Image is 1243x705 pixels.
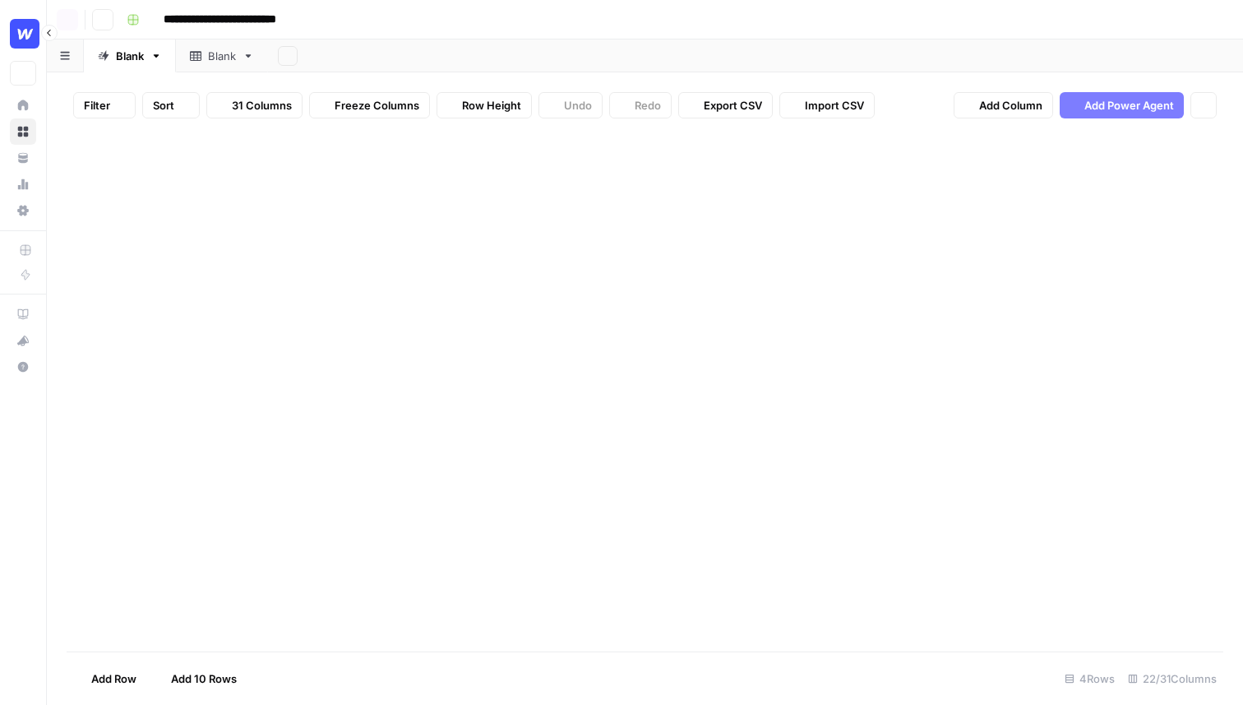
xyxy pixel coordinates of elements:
[10,118,36,145] a: Browse
[10,301,36,327] a: AirOps Academy
[309,92,430,118] button: Freeze Columns
[10,145,36,171] a: Your Data
[1058,666,1121,692] div: 4 Rows
[1121,666,1223,692] div: 22/31 Columns
[146,666,247,692] button: Add 10 Rows
[10,13,36,54] button: Workspace: Webflow
[1060,92,1184,118] button: Add Power Agent
[142,92,200,118] button: Sort
[609,92,672,118] button: Redo
[84,39,176,72] a: Blank
[153,97,174,114] span: Sort
[678,92,773,118] button: Export CSV
[779,92,875,118] button: Import CSV
[171,670,237,687] span: Add 10 Rows
[635,97,661,114] span: Redo
[67,666,146,692] button: Add Row
[10,171,36,197] a: Usage
[704,97,762,114] span: Export CSV
[208,48,236,64] div: Blank
[116,48,144,64] div: Blank
[73,92,136,118] button: Filter
[335,97,419,114] span: Freeze Columns
[979,97,1042,114] span: Add Column
[437,92,532,118] button: Row Height
[538,92,603,118] button: Undo
[176,39,268,72] a: Blank
[564,97,592,114] span: Undo
[10,19,39,49] img: Webflow Logo
[84,97,110,114] span: Filter
[10,92,36,118] a: Home
[206,92,303,118] button: 31 Columns
[805,97,864,114] span: Import CSV
[232,97,292,114] span: 31 Columns
[10,354,36,380] button: Help + Support
[1084,97,1174,114] span: Add Power Agent
[10,197,36,224] a: Settings
[11,328,35,353] div: What's new?
[91,670,136,687] span: Add Row
[10,327,36,354] button: What's new?
[462,97,521,114] span: Row Height
[954,92,1053,118] button: Add Column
